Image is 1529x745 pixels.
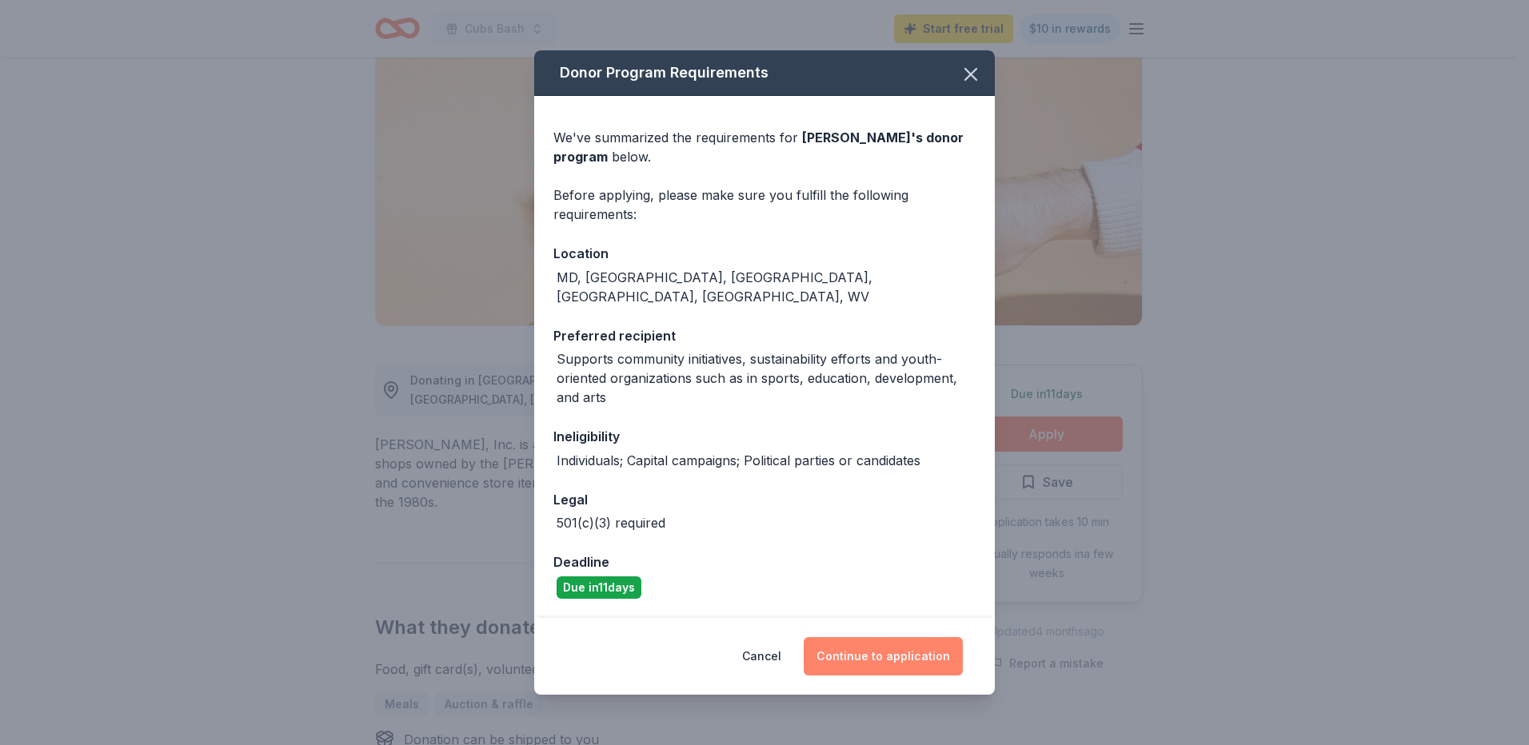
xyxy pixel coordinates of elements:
button: Continue to application [804,637,963,675]
div: Location [553,243,976,264]
div: 501(c)(3) required [557,513,665,532]
div: Ineligibility [553,426,976,447]
div: Supports community initiatives, sustainability efforts and youth-oriented organizations such as i... [557,349,976,407]
div: Donor Program Requirements [534,50,995,96]
div: Preferred recipient [553,325,976,346]
div: Due in 11 days [557,576,641,599]
div: Individuals; Capital campaigns; Political parties or candidates [557,451,920,470]
div: Before applying, please make sure you fulfill the following requirements: [553,185,976,224]
div: We've summarized the requirements for below. [553,128,976,166]
div: Legal [553,489,976,510]
button: Cancel [742,637,781,675]
div: Deadline [553,552,976,572]
div: MD, [GEOGRAPHIC_DATA], [GEOGRAPHIC_DATA], [GEOGRAPHIC_DATA], [GEOGRAPHIC_DATA], WV [557,268,976,306]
